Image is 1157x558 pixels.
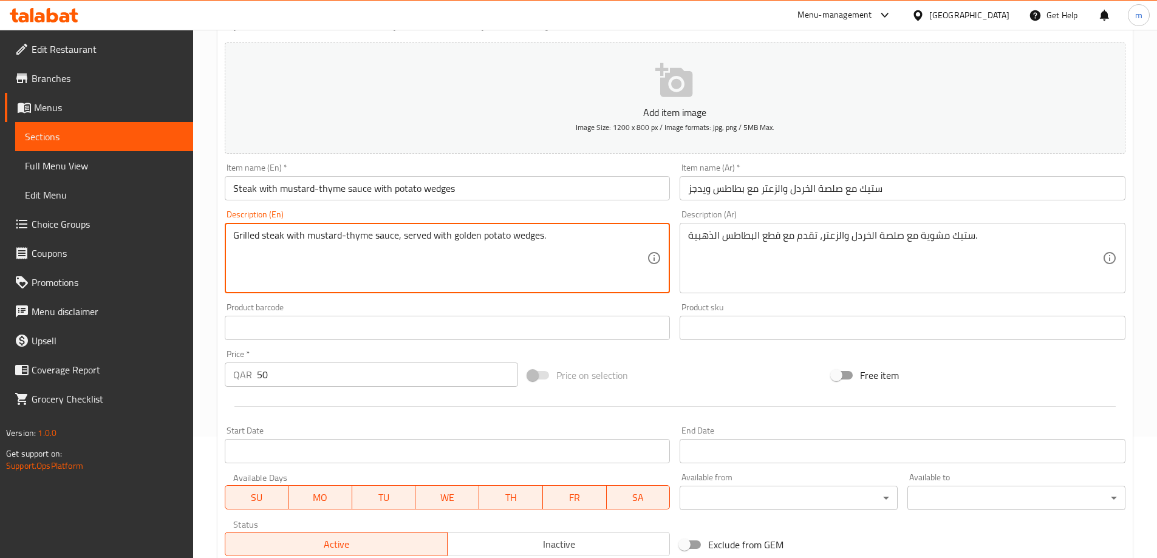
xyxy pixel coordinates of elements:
[293,489,347,506] span: MO
[230,536,443,553] span: Active
[5,209,193,239] a: Choice Groups
[5,326,193,355] a: Upsell
[225,316,671,340] input: Please enter product barcode
[32,304,183,319] span: Menu disclaimer
[38,425,56,441] span: 1.0.0
[233,230,647,287] textarea: Grilled steak with mustard-thyme sauce, served with golden potato wedges.
[257,362,519,387] input: Please enter price
[6,425,36,441] span: Version:
[576,120,774,134] span: Image Size: 1200 x 800 px / Image formats: jpg, png / 5MB Max.
[5,355,193,384] a: Coverage Report
[907,486,1125,510] div: ​
[5,239,193,268] a: Coupons
[680,176,1125,200] input: Enter name Ar
[15,151,193,180] a: Full Menu View
[32,333,183,348] span: Upsell
[543,485,607,509] button: FR
[15,122,193,151] a: Sections
[225,485,289,509] button: SU
[357,489,411,506] span: TU
[929,9,1009,22] div: [GEOGRAPHIC_DATA]
[233,367,252,382] p: QAR
[32,71,183,86] span: Branches
[32,217,183,231] span: Choice Groups
[688,230,1102,287] textarea: ستيك مشوية مع صلصة الخردل والزعتر، تقدم مع قطع البطاطس الذهبية.
[452,536,665,553] span: Inactive
[230,489,284,506] span: SU
[5,268,193,297] a: Promotions
[479,485,543,509] button: TH
[225,43,1125,154] button: Add item imageImage Size: 1200 x 800 px / Image formats: jpg, png / 5MB Max.
[5,64,193,93] a: Branches
[32,362,183,377] span: Coverage Report
[5,384,193,413] a: Grocery Checklist
[797,8,872,22] div: Menu-management
[6,446,62,461] span: Get support on:
[5,297,193,326] a: Menu disclaimer
[556,368,628,383] span: Price on selection
[34,100,183,115] span: Menus
[6,458,83,474] a: Support.OpsPlatform
[288,485,352,509] button: MO
[15,180,193,209] a: Edit Menu
[1135,9,1142,22] span: m
[25,129,183,144] span: Sections
[607,485,671,509] button: SA
[680,486,898,510] div: ​
[5,35,193,64] a: Edit Restaurant
[225,176,671,200] input: Enter name En
[612,489,666,506] span: SA
[548,489,602,506] span: FR
[25,158,183,173] span: Full Menu View
[708,537,783,552] span: Exclude from GEM
[32,246,183,260] span: Coupons
[484,489,538,506] span: TH
[860,368,899,383] span: Free item
[5,93,193,122] a: Menus
[244,105,1107,120] p: Add item image
[225,14,1125,32] h2: Update Steak with mustard-thyme sauce with potato wedges
[352,485,416,509] button: TU
[420,489,474,506] span: WE
[225,532,448,556] button: Active
[32,275,183,290] span: Promotions
[32,42,183,56] span: Edit Restaurant
[415,485,479,509] button: WE
[447,532,670,556] button: Inactive
[32,392,183,406] span: Grocery Checklist
[680,316,1125,340] input: Please enter product sku
[25,188,183,202] span: Edit Menu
